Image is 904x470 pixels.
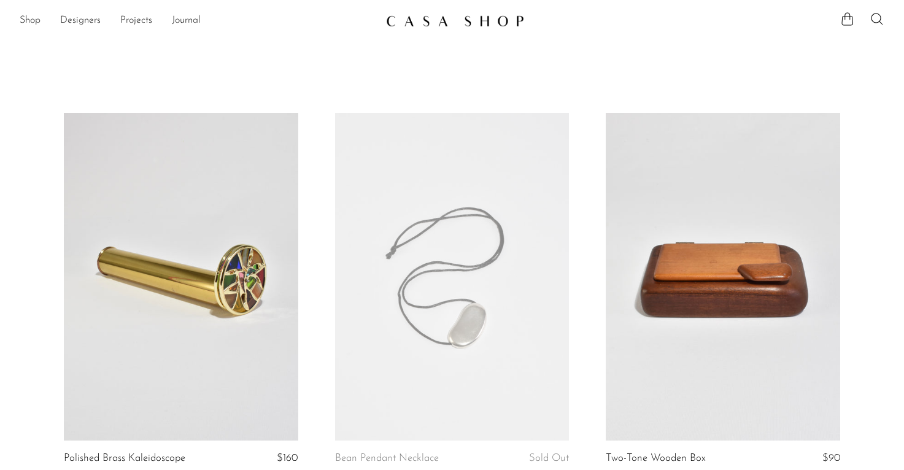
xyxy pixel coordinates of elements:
a: Two-Tone Wooden Box [606,453,706,464]
span: $90 [822,453,840,463]
a: Designers [60,13,101,29]
ul: NEW HEADER MENU [20,10,376,31]
span: Sold Out [529,453,569,463]
span: $160 [277,453,298,463]
nav: Desktop navigation [20,10,376,31]
a: Polished Brass Kaleidoscope [64,453,185,464]
a: Journal [172,13,201,29]
a: Projects [120,13,152,29]
a: Bean Pendant Necklace [335,453,439,464]
a: Shop [20,13,41,29]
